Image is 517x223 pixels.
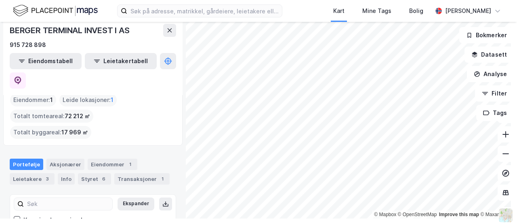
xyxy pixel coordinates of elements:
[61,127,88,137] span: 17 969 ㎡
[464,47,514,63] button: Datasett
[158,175,166,183] div: 1
[476,105,514,121] button: Tags
[85,53,157,69] button: Leietakertabell
[50,95,53,105] span: 1
[10,40,46,50] div: 915 728 898
[46,159,84,170] div: Aksjonærer
[114,173,170,185] div: Transaksjoner
[374,212,396,217] a: Mapbox
[10,159,43,170] div: Portefølje
[10,93,56,106] div: Eiendommer :
[362,6,391,16] div: Mine Tags
[459,27,514,43] button: Bokmerker
[10,53,82,69] button: Eiendomstabell
[10,126,91,139] div: Totalt byggareal :
[118,198,154,210] button: Ekspander
[24,198,112,210] input: Søk
[467,66,514,82] button: Analyse
[78,173,111,185] div: Styret
[475,85,514,102] button: Filter
[477,184,517,223] iframe: Chat Widget
[43,175,51,183] div: 3
[100,175,108,183] div: 6
[10,24,131,37] div: BERGER TERMINAL INVEST I AS
[58,173,75,185] div: Info
[59,93,117,106] div: Leide lokasjoner :
[477,184,517,223] div: Kontrollprogram for chat
[126,160,134,168] div: 1
[398,212,437,217] a: OpenStreetMap
[127,5,282,17] input: Søk på adresse, matrikkel, gårdeiere, leietakere eller personer
[333,6,345,16] div: Kart
[10,110,93,123] div: Totalt tomteareal :
[13,4,98,18] img: logo.f888ab2527a4732fd821a326f86c7f29.svg
[10,173,55,185] div: Leietakere
[65,111,90,121] span: 72 212 ㎡
[111,95,113,105] span: 1
[445,6,491,16] div: [PERSON_NAME]
[88,159,137,170] div: Eiendommer
[439,212,479,217] a: Improve this map
[409,6,423,16] div: Bolig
